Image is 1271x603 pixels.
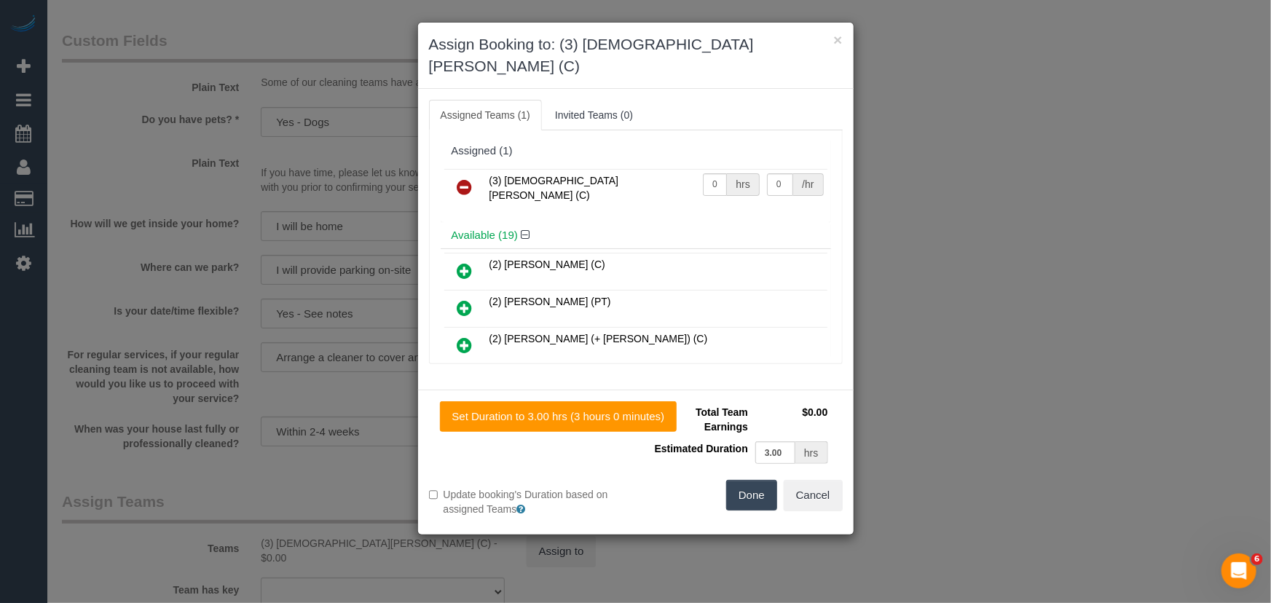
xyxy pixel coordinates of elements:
span: (2) [PERSON_NAME] (PT) [489,296,611,307]
h4: Available (19) [452,229,820,242]
a: Invited Teams (0) [543,100,645,130]
iframe: Intercom live chat [1221,553,1256,588]
span: (2) [PERSON_NAME] (+ [PERSON_NAME]) (C) [489,333,708,344]
a: Assigned Teams (1) [429,100,542,130]
div: hrs [795,441,827,464]
td: $0.00 [752,401,832,438]
span: (3) [DEMOGRAPHIC_DATA][PERSON_NAME] (C) [489,175,619,201]
label: Update booking's Duration based on assigned Teams [429,487,625,516]
button: × [833,32,842,47]
input: Update booking's Duration based on assigned Teams [429,490,438,500]
div: hrs [727,173,759,196]
div: Assigned (1) [452,145,820,157]
td: Total Team Earnings [647,401,752,438]
button: Done [726,480,777,511]
button: Cancel [784,480,843,511]
span: Estimated Duration [655,443,748,454]
span: 6 [1251,553,1263,565]
span: (2) [PERSON_NAME] (C) [489,259,605,270]
div: /hr [793,173,823,196]
button: Set Duration to 3.00 hrs (3 hours 0 minutes) [440,401,677,432]
h3: Assign Booking to: (3) [DEMOGRAPHIC_DATA][PERSON_NAME] (C) [429,33,843,77]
